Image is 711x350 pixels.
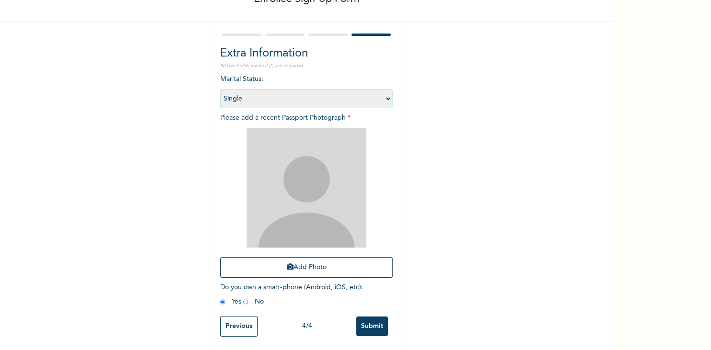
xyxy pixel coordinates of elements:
h2: Extra Information [220,45,393,62]
button: Add Photo [220,257,393,278]
span: Please add a recent Passport Photograph [220,114,393,282]
img: Crop [247,128,366,248]
p: NOTE: Fields marked (*) are required [220,62,393,69]
input: Previous [220,316,258,337]
span: Marital Status : [220,76,393,102]
div: 4 / 4 [258,321,356,331]
span: Do you own a smart-phone (Android, iOS, etc) : Yes No [220,284,363,305]
input: Submit [356,316,388,336]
